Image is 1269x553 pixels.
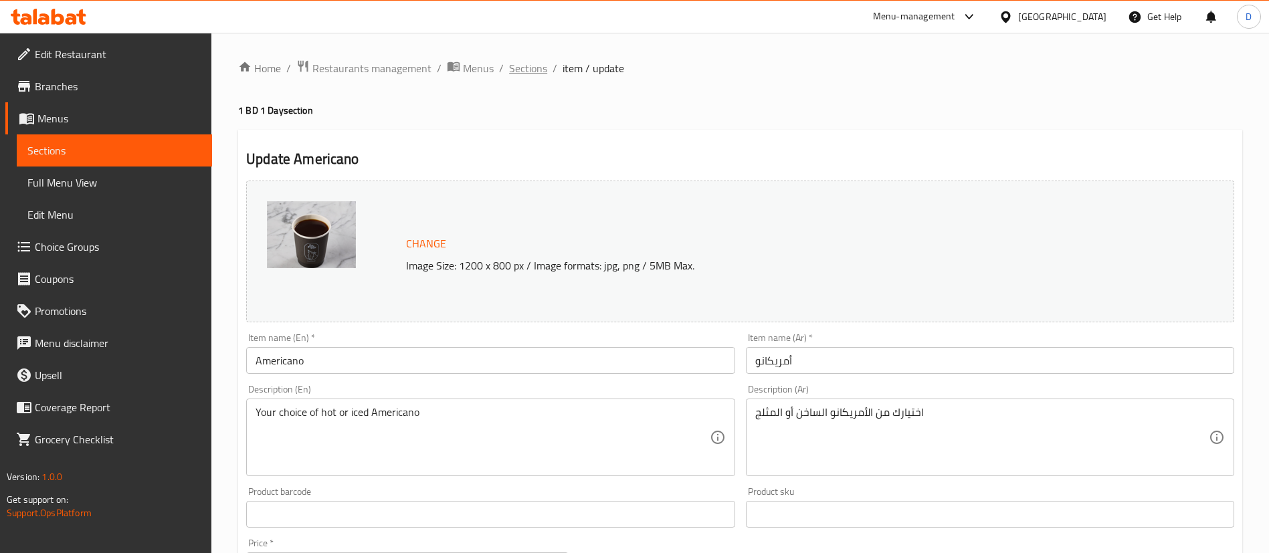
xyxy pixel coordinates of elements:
[238,60,1242,77] nav: breadcrumb
[27,142,201,158] span: Sections
[499,60,504,76] li: /
[267,201,356,268] img: mmw_638834397426646857
[17,199,212,231] a: Edit Menu
[41,468,62,485] span: 1.0.0
[509,60,547,76] a: Sections
[5,391,212,423] a: Coverage Report
[238,60,281,76] a: Home
[5,231,212,263] a: Choice Groups
[35,46,201,62] span: Edit Restaurant
[1246,9,1252,24] span: D
[5,102,212,134] a: Menus
[5,423,212,455] a: Grocery Checklist
[746,501,1234,528] input: Please enter product sku
[37,110,201,126] span: Menus
[27,175,201,191] span: Full Menu View
[27,207,201,223] span: Edit Menu
[401,230,452,257] button: Change
[1018,9,1106,24] div: [GEOGRAPHIC_DATA]
[7,491,68,508] span: Get support on:
[401,257,1110,273] p: Image Size: 1200 x 800 px / Image formats: jpg, png / 5MB Max.
[246,149,1234,169] h2: Update Americano
[246,347,735,374] input: Enter name En
[5,70,212,102] a: Branches
[873,9,955,25] div: Menu-management
[35,303,201,319] span: Promotions
[238,104,1242,117] h4: 1 BD 1 Day section
[312,60,431,76] span: Restaurants management
[463,60,494,76] span: Menus
[17,134,212,167] a: Sections
[35,431,201,447] span: Grocery Checklist
[7,468,39,485] span: Version:
[563,60,624,76] span: item / update
[256,406,709,469] textarea: Your choice of hot or iced Americano
[296,60,431,77] a: Restaurants management
[35,367,201,383] span: Upsell
[17,167,212,199] a: Full Menu View
[35,78,201,94] span: Branches
[553,60,557,76] li: /
[35,399,201,415] span: Coverage Report
[746,347,1234,374] input: Enter name Ar
[5,295,212,327] a: Promotions
[406,234,446,253] span: Change
[755,406,1209,469] textarea: اختيارك من الأمريكانو الساخن أو المثلج
[35,271,201,287] span: Coupons
[447,60,494,77] a: Menus
[246,501,735,528] input: Please enter product barcode
[35,239,201,255] span: Choice Groups
[5,263,212,295] a: Coupons
[7,504,92,522] a: Support.OpsPlatform
[437,60,442,76] li: /
[35,335,201,351] span: Menu disclaimer
[5,359,212,391] a: Upsell
[5,38,212,70] a: Edit Restaurant
[286,60,291,76] li: /
[5,327,212,359] a: Menu disclaimer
